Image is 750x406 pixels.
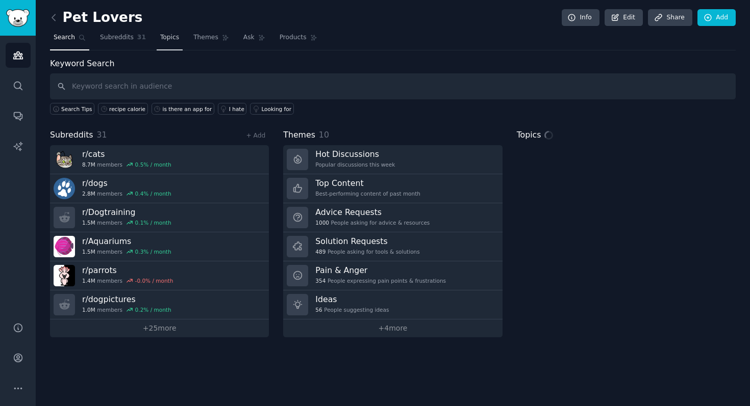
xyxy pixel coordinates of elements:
span: Products [280,33,307,42]
a: +4more [283,319,502,337]
h3: r/ parrots [82,265,173,276]
a: Ask [240,30,269,50]
span: 31 [137,33,146,42]
a: r/cats8.7Mmembers0.5% / month [50,145,269,174]
label: Keyword Search [50,59,114,68]
div: members [82,248,171,255]
a: Solution Requests489People asking for tools & solutions [283,232,502,261]
h3: Pain & Anger [315,265,446,276]
h3: Top Content [315,178,420,188]
span: 56 [315,306,322,313]
div: 0.2 % / month [135,306,171,313]
span: 2.8M [82,190,95,197]
span: 1.5M [82,219,95,226]
div: -0.0 % / month [135,277,173,284]
span: Topics [160,33,179,42]
div: is there an app for [163,105,212,113]
a: is there an app for [152,103,214,115]
h3: r/ dogpictures [82,294,171,305]
div: People asking for tools & solutions [315,248,419,255]
span: Search [54,33,75,42]
div: 0.5 % / month [135,161,171,168]
input: Keyword search in audience [50,73,736,99]
h3: Solution Requests [315,236,419,247]
h2: Pet Lovers [50,10,142,26]
img: parrots [54,265,75,286]
h3: r/ Aquariums [82,236,171,247]
div: People asking for advice & resources [315,219,430,226]
div: members [82,277,173,284]
img: cats [54,149,75,170]
a: I hate [218,103,247,115]
h3: r/ Dogtraining [82,207,171,218]
div: 0.3 % / month [135,248,171,255]
a: Info [562,9,599,26]
h3: r/ cats [82,149,171,159]
span: 1.0M [82,306,95,313]
a: r/Aquariums1.5Mmembers0.3% / month [50,232,269,261]
a: Edit [605,9,643,26]
a: Themes [190,30,233,50]
a: +25more [50,319,269,337]
a: Share [648,9,692,26]
a: Advice Requests1000People asking for advice & resources [283,203,502,232]
div: members [82,306,171,313]
span: Ask [243,33,255,42]
a: Top ContentBest-performing content of past month [283,174,502,203]
span: Search Tips [61,105,92,113]
a: r/parrots1.4Mmembers-0.0% / month [50,261,269,290]
a: r/dogs2.8Mmembers0.4% / month [50,174,269,203]
img: GummySearch logo [6,9,30,27]
span: Themes [193,33,218,42]
div: People suggesting ideas [315,306,389,313]
h3: r/ dogs [82,178,171,188]
img: dogs [54,178,75,199]
div: Best-performing content of past month [315,190,420,197]
div: I hate [229,105,244,113]
a: Hot DiscussionsPopular discussions this week [283,145,502,174]
a: Pain & Anger354People expressing pain points & frustrations [283,261,502,290]
span: 10 [319,130,329,140]
span: Subreddits [100,33,134,42]
span: 1.4M [82,277,95,284]
div: recipe calorie [109,105,145,113]
span: 1.5M [82,248,95,255]
a: r/Dogtraining1.5Mmembers0.1% / month [50,203,269,232]
div: 0.4 % / month [135,190,171,197]
span: 31 [97,130,107,140]
img: Aquariums [54,236,75,257]
span: Subreddits [50,129,93,142]
a: Add [697,9,736,26]
div: members [82,219,171,226]
a: + Add [246,132,265,139]
span: 354 [315,277,326,284]
span: 489 [315,248,326,255]
a: recipe calorie [98,103,147,115]
a: Search [50,30,89,50]
div: members [82,190,171,197]
button: Search Tips [50,103,94,115]
span: Topics [517,129,541,142]
h3: Hot Discussions [315,149,395,159]
h3: Ideas [315,294,389,305]
a: Looking for [250,103,293,115]
div: Popular discussions this week [315,161,395,168]
div: Looking for [261,105,291,113]
span: 1000 [315,219,329,226]
span: Themes [283,129,315,142]
a: Subreddits31 [96,30,149,50]
a: Topics [157,30,183,50]
div: People expressing pain points & frustrations [315,277,446,284]
div: 0.1 % / month [135,219,171,226]
a: r/dogpictures1.0Mmembers0.2% / month [50,290,269,319]
h3: Advice Requests [315,207,430,218]
div: members [82,161,171,168]
a: Products [276,30,321,50]
span: 8.7M [82,161,95,168]
a: Ideas56People suggesting ideas [283,290,502,319]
